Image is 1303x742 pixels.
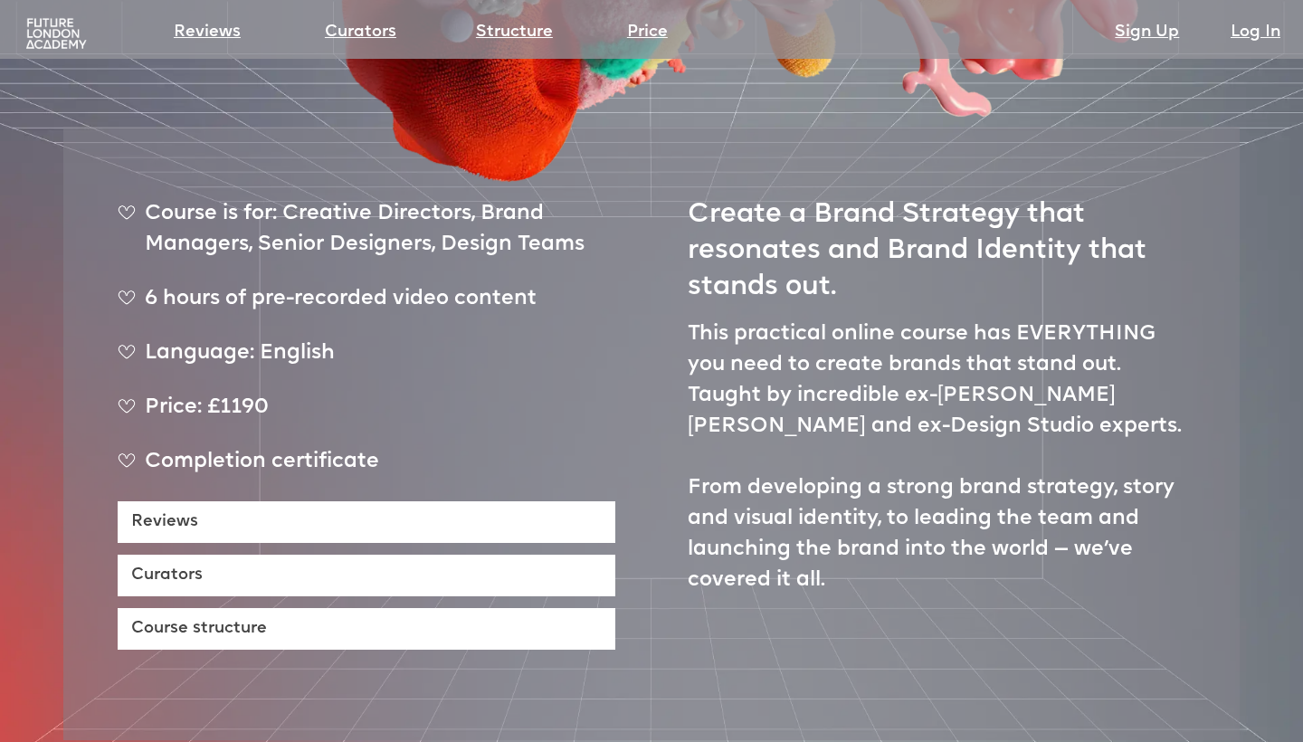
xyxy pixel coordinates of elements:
[118,555,615,596] a: Curators
[174,20,241,45] a: Reviews
[118,447,615,492] div: Completion certificate
[118,199,615,275] div: Course is for: Creative Directors, Brand Managers, Senior Designers, Design Teams
[118,608,615,650] a: Course structure
[118,338,615,384] div: Language: English
[688,181,1185,306] h2: Create a Brand Strategy that resonates and Brand Identity that stands out.
[627,20,668,45] a: Price
[118,284,615,329] div: 6 hours of pre-recorded video content
[476,20,553,45] a: Structure
[1115,20,1179,45] a: Sign Up
[688,319,1185,596] p: This practical online course has EVERYTHING you need to create brands that stand out. Taught by i...
[1231,20,1280,45] a: Log In
[118,393,615,438] div: Price: £1190
[118,501,615,543] a: Reviews
[325,20,396,45] a: Curators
